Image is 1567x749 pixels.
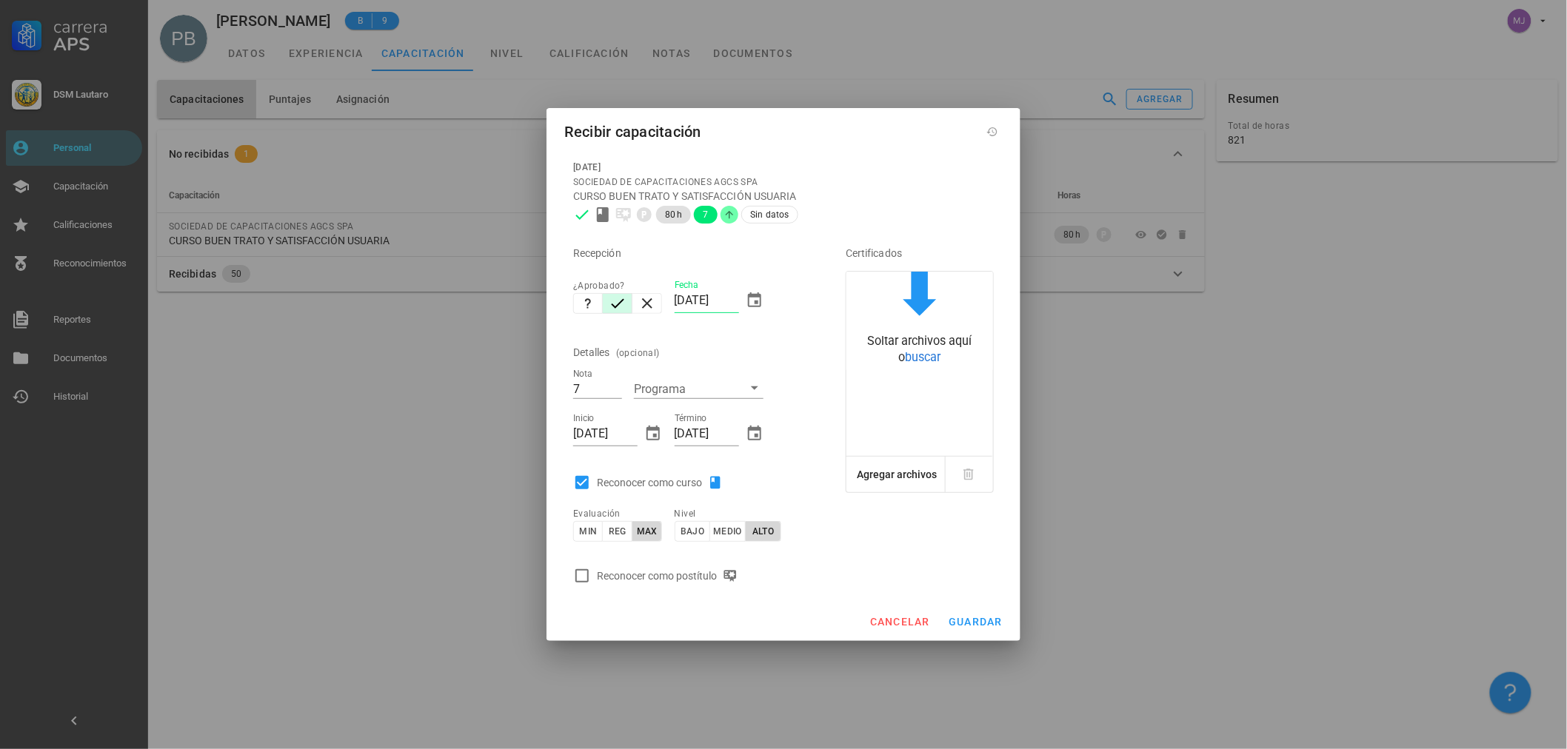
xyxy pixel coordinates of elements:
div: Reconocer como postítulo [597,567,744,585]
span: 7 [703,206,708,224]
div: Recepción [573,235,804,271]
div: [DATE] [573,160,994,175]
span: guardar [948,616,1003,628]
span: SOCIEDAD DE CAPACITACIONES AGCS SPA [573,177,758,187]
div: Certificados [846,235,994,271]
label: Fecha [675,280,698,291]
span: cancelar [869,616,930,628]
div: (opcional) [616,346,660,360]
div: Detalles [573,335,610,370]
span: alto [752,526,775,537]
span: buscar [906,350,941,364]
button: min [573,521,603,542]
button: cancelar [863,608,936,635]
button: Agregar archivos [846,457,946,492]
span: reg [608,526,627,537]
button: Soltar archivos aquí obuscar [846,272,993,370]
div: Soltar archivos aquí o [846,333,993,366]
button: Agregar archivos [853,457,940,492]
span: medio [712,526,742,537]
div: Nivel [675,506,764,521]
label: Inicio [573,413,595,424]
div: ¿Aprobado? [573,278,663,293]
div: CURSO BUEN TRATO Y SATISFACCIÓN USUARIA [573,189,994,203]
span: min [578,526,597,537]
span: max [636,526,658,537]
label: Nota [573,369,592,380]
div: Recibir capacitación [564,120,701,144]
button: bajo [675,521,710,542]
button: alto [746,521,781,542]
button: guardar [942,608,1009,635]
button: max [632,521,662,542]
div: Reconocer como curso [597,474,729,491]
span: Sin datos [751,206,789,223]
button: medio [710,521,746,542]
div: Evaluación [573,506,663,521]
button: reg [603,521,632,542]
label: Término [675,413,707,424]
span: bajo [680,526,705,537]
span: 80 h [665,206,682,224]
